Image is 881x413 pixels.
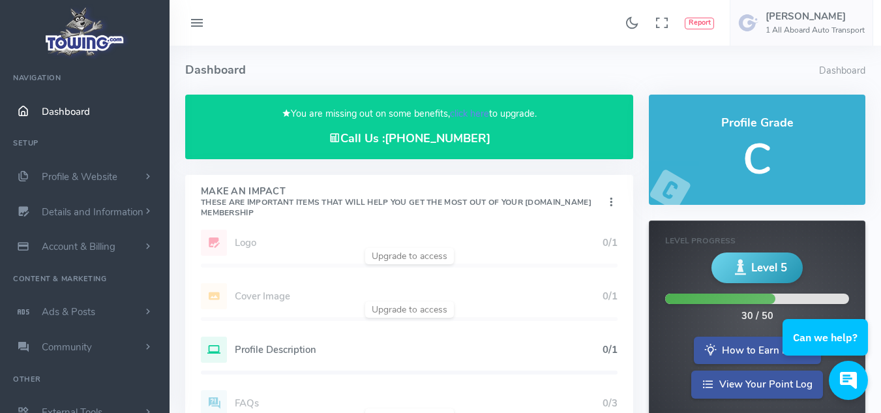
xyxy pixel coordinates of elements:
h4: Profile Grade [664,117,850,130]
h4: Dashboard [185,46,819,95]
span: Community [42,341,92,354]
small: These are important items that will help you get the most out of your [DOMAIN_NAME] Membership [201,197,591,218]
div: 30 / 50 [741,309,773,324]
h4: Make An Impact [201,187,605,218]
a: click here [450,107,489,120]
h5: Profile Description [235,344,603,355]
a: [PHONE_NUMBER] [385,130,490,146]
span: Account & Billing [42,240,115,253]
span: Profile & Website [42,170,117,183]
p: You are missing out on some benefits, to upgrade. [201,106,618,121]
h5: 0/1 [603,344,618,355]
li: Dashboard [819,64,865,78]
span: Dashboard [42,105,90,118]
img: user-image [738,12,759,33]
h6: 1 All Aboard Auto Transport [766,26,865,35]
h4: Call Us : [201,132,618,145]
a: View Your Point Log [691,371,823,399]
h5: C [664,136,850,183]
span: Details and Information [42,206,143,219]
img: logo [41,4,129,59]
span: Ads & Posts [42,305,95,318]
h6: Level Progress [665,237,849,245]
span: Level 5 [751,260,787,276]
h5: [PERSON_NAME] [766,11,865,22]
iframe: Conversations [773,283,881,413]
a: How to Earn Points [694,337,821,365]
button: Report [685,18,714,29]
